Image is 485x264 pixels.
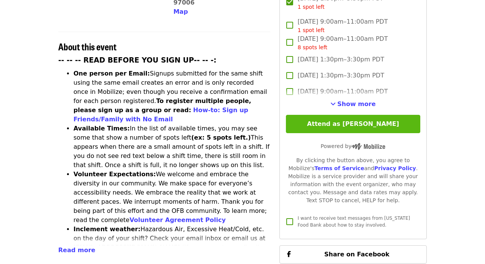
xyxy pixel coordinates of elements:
strong: To register multiple people, please sign up as a group or read: [73,97,251,114]
strong: -- -- -- READ BEFORE YOU SIGN UP-- -- -: [58,56,217,64]
a: Privacy Policy [374,165,416,171]
span: Share on Facebook [324,251,389,258]
button: Map [173,7,188,16]
button: Share on Facebook [279,245,427,264]
li: In the list of available times, you may see some that show a number of spots left This appears wh... [73,124,270,170]
a: How-to: Sign up Friends/Family with No Email [73,106,248,123]
li: We welcome and embrace the diversity in our community. We make space for everyone’s accessibility... [73,170,270,225]
span: [DATE] 9:00am–11:00am PDT [298,34,388,52]
span: 8 spots left [298,44,327,50]
span: [DATE] 9:00am–11:00am PDT [298,17,388,34]
span: I want to receive text messages from [US_STATE] Food Bank about how to stay involved. [298,216,410,228]
strong: One person per Email: [73,70,150,77]
img: Powered by Mobilize [351,143,385,150]
strong: Available Times: [73,125,130,132]
button: See more timeslots [330,100,376,109]
a: Volunteer Agreement Policy [129,216,226,224]
button: Read more [58,246,95,255]
span: 1 spot left [298,4,325,10]
span: Powered by [321,143,385,149]
div: By clicking the button above, you agree to Mobilize's and . Mobilize is a service provider and wi... [286,156,420,204]
span: 1 spot left [298,27,325,33]
span: Show more [337,100,376,108]
strong: Inclement weather: [73,225,140,233]
button: Attend as [PERSON_NAME] [286,115,420,133]
span: About this event [58,40,116,53]
span: Read more [58,246,95,254]
strong: (ex: 5 spots left.) [191,134,250,141]
li: Signups submitted for the same shift using the same email creates an error and is only recorded o... [73,69,270,124]
span: [DATE] 1:30pm–3:30pm PDT [298,71,384,80]
span: [DATE] 1:30pm–3:30pm PDT [298,55,384,64]
span: [DATE] 9:00am–11:00am PDT [298,87,388,96]
a: Terms of Service [314,165,364,171]
strong: Volunteer Expectations: [73,171,156,178]
span: Map [173,8,188,15]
